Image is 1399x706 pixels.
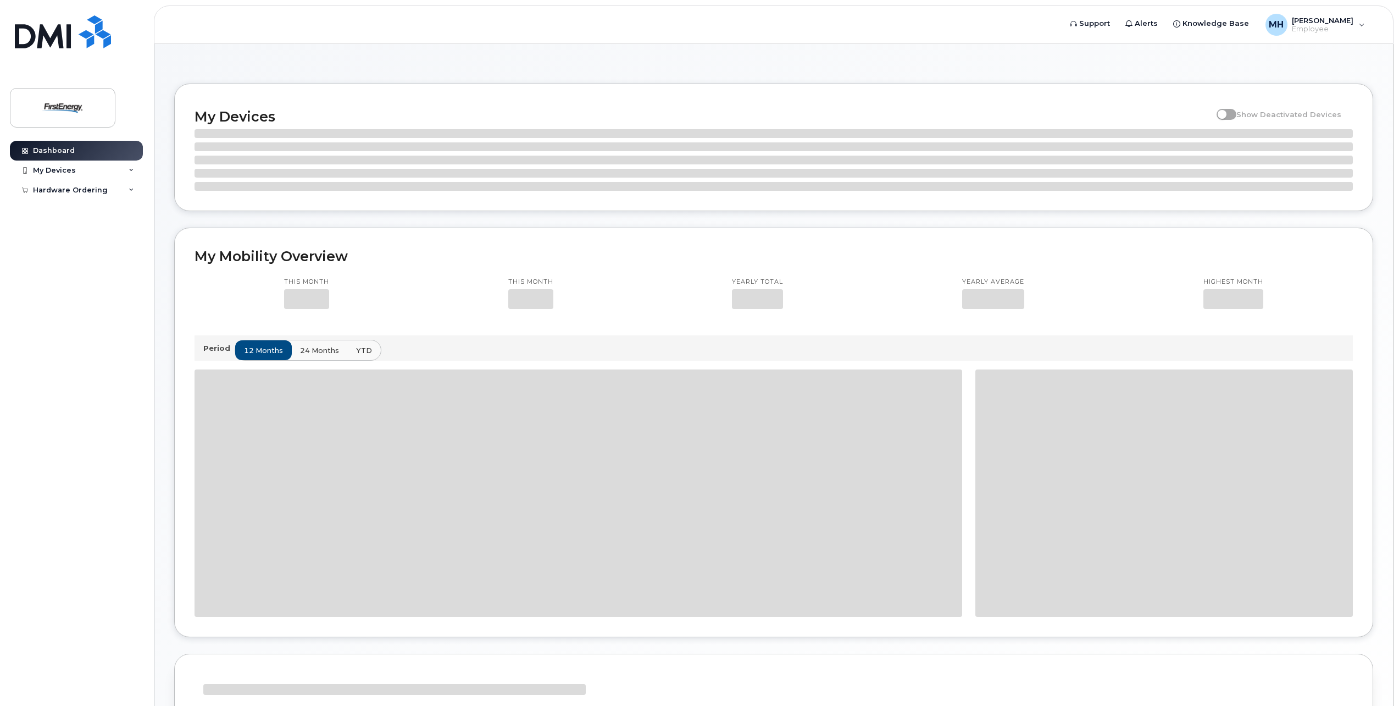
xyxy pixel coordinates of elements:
span: Show Deactivated Devices [1236,110,1341,119]
h2: My Devices [195,108,1211,125]
input: Show Deactivated Devices [1217,104,1225,113]
span: YTD [356,345,372,356]
p: This month [284,278,329,286]
p: This month [508,278,553,286]
p: Yearly average [962,278,1024,286]
p: Yearly total [732,278,783,286]
span: 24 months [300,345,339,356]
h2: My Mobility Overview [195,248,1353,264]
p: Period [203,343,235,354]
p: Highest month [1203,278,1263,286]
